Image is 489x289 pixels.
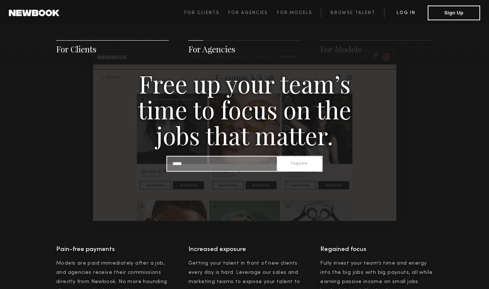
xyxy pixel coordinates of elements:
[184,11,219,15] span: For Clients
[184,8,228,17] a: For Clients
[428,6,480,20] button: Sign Up
[56,44,96,55] a: For Clients
[117,70,372,148] h3: Free up your team’s time to focus on the jobs that matter.
[277,156,322,171] button: Inquire
[188,244,301,255] h4: Increased exposure
[56,244,169,255] h4: Pain-free payments
[320,44,361,55] a: For Models
[228,11,268,15] span: For Agencies
[228,8,277,17] a: For Agencies
[384,8,428,17] a: Log in
[320,244,433,255] h4: Regained focus
[321,8,384,17] a: Browse Talent
[277,11,312,15] span: For Models
[277,8,321,17] a: For Models
[188,44,235,55] a: For Agencies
